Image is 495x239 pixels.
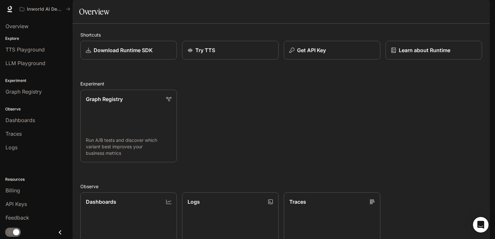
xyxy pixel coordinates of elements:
[297,46,326,54] p: Get API Key
[86,198,116,206] p: Dashboards
[473,217,489,233] div: Open Intercom Messenger
[80,31,482,38] h2: Shortcuts
[27,6,63,12] p: Inworld AI Demos
[79,5,109,18] h1: Overview
[80,90,177,162] a: Graph RegistryRun A/B tests and discover which variant best improves your business metrics
[188,198,200,206] p: Logs
[86,137,171,156] p: Run A/B tests and discover which variant best improves your business metrics
[182,41,279,60] a: Try TTS
[399,46,450,54] p: Learn about Runtime
[289,198,306,206] p: Traces
[284,41,380,60] button: Get API Key
[80,41,177,60] a: Download Runtime SDK
[17,3,73,16] button: All workspaces
[94,46,153,54] p: Download Runtime SDK
[386,41,482,60] a: Learn about Runtime
[195,46,215,54] p: Try TTS
[80,80,482,87] h2: Experiment
[80,183,482,190] h2: Observe
[86,95,123,103] p: Graph Registry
